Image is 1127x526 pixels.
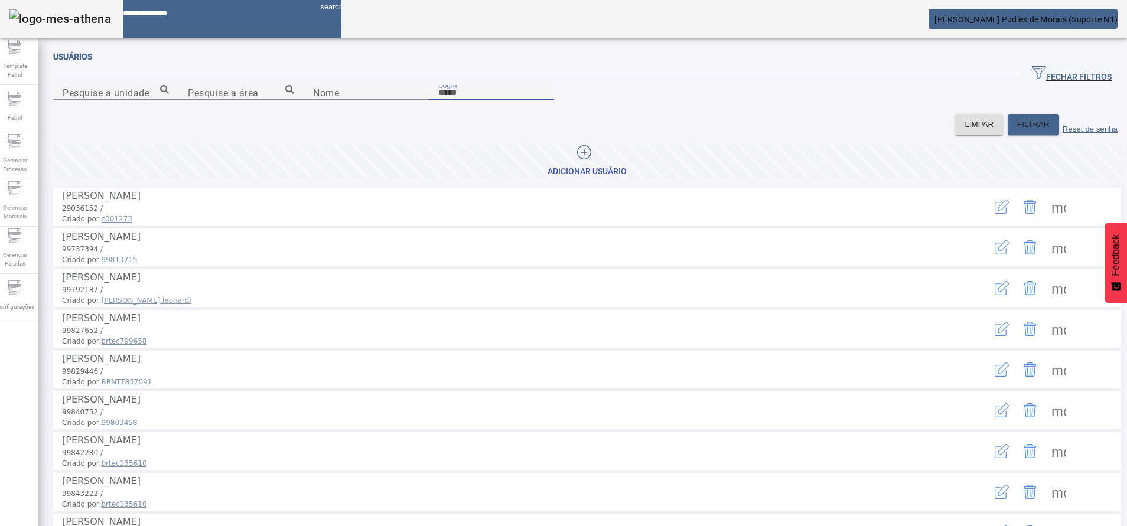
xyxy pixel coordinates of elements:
span: 99843222 / [62,489,103,498]
span: Criado por: [62,254,942,265]
button: Delete [1016,274,1044,302]
button: Mais [1044,478,1073,506]
span: 99792187 / [62,286,103,294]
span: Usuários [53,52,92,61]
button: Feedback - Mostrar pesquisa [1105,223,1127,303]
span: 99840752 / [62,408,103,416]
button: Delete [1016,233,1044,262]
span: Feedback [1110,234,1121,276]
button: Mais [1044,233,1073,262]
span: [PERSON_NAME] [62,394,141,405]
span: [PERSON_NAME] [62,312,141,324]
span: Criado por: [62,214,942,224]
span: Criado por: [62,295,942,306]
input: Number [63,86,169,100]
span: BRNTT857091 [102,378,152,386]
button: LIMPAR [955,114,1003,135]
span: FECHAR FILTROS [1032,66,1112,83]
span: [PERSON_NAME] [62,434,141,446]
span: Criado por: [62,499,942,509]
span: 99737394 / [62,245,103,253]
mat-label: Pesquise a área [188,87,259,98]
span: [PERSON_NAME].leonardi [102,296,191,305]
button: Reset de senha [1059,114,1121,135]
span: [PERSON_NAME] [62,353,141,364]
span: brtec135610 [102,500,147,508]
span: Criado por: [62,377,942,387]
span: LIMPAR [965,119,994,130]
div: Adicionar Usuário [548,166,627,178]
button: Adicionar Usuário [53,144,1121,178]
button: Delete [1016,192,1044,221]
button: Delete [1016,355,1044,384]
span: 29036152 / [62,204,103,213]
span: 99827652 / [62,326,103,335]
button: FECHAR FILTROS [1022,64,1121,85]
button: Mais [1044,274,1073,302]
span: c001273 [102,215,132,223]
span: 99842280 / [62,449,103,457]
span: [PERSON_NAME] [62,272,141,283]
button: Mais [1044,192,1073,221]
span: Criado por: [62,336,942,347]
span: Criado por: [62,417,942,428]
span: [PERSON_NAME] Pudles de Morais (Suporte N1) [934,15,1118,24]
span: [PERSON_NAME] [62,190,141,201]
span: 99803458 [102,419,138,427]
button: Mais [1044,396,1073,424]
label: Reset de senha [1063,125,1118,133]
span: Criado por: [62,458,942,469]
mat-label: Nome [313,87,339,98]
mat-label: Pesquise a unidade [63,87,149,98]
input: Number [188,86,294,100]
button: Mais [1044,355,1073,384]
button: Mais [1044,315,1073,343]
span: brtec135610 [102,459,147,468]
span: brtec799658 [102,337,147,345]
button: FILTRAR [1008,114,1059,135]
span: FILTRAR [1017,119,1050,130]
span: Fabril [4,110,25,126]
mat-label: Login [438,80,457,89]
img: logo-mes-athena [9,9,111,28]
button: Delete [1016,396,1044,424]
button: Delete [1016,315,1044,343]
span: 99813715 [102,256,138,264]
button: Delete [1016,437,1044,465]
button: Mais [1044,437,1073,465]
span: 99829446 / [62,367,103,375]
span: [PERSON_NAME] [62,475,141,486]
button: Delete [1016,478,1044,506]
span: [PERSON_NAME] [62,231,141,242]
